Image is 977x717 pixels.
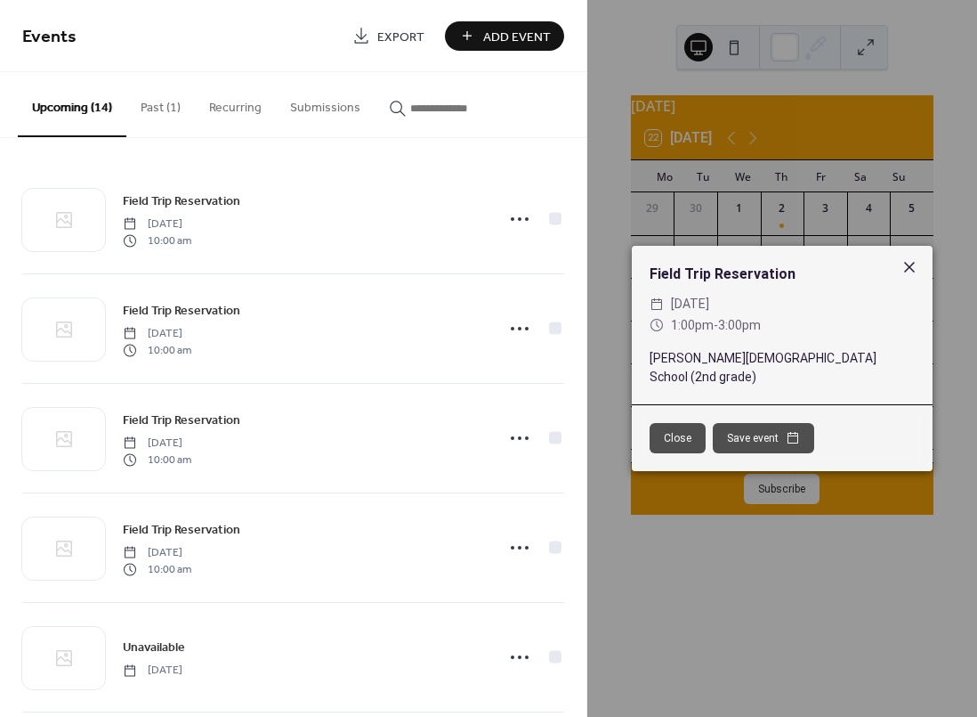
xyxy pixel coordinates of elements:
[671,294,709,315] span: [DATE]
[123,216,191,232] span: [DATE]
[123,561,191,577] span: 10:00 am
[377,28,424,46] span: Export
[18,72,126,137] button: Upcoming (14)
[650,294,664,315] div: ​
[123,410,240,430] a: Field Trip Reservation
[123,342,191,358] span: 10:00 am
[123,436,191,452] span: [DATE]
[22,20,77,54] span: Events
[650,315,664,337] div: ​
[123,300,240,321] a: Field Trip Reservation
[718,318,761,332] span: 3:00pm
[123,639,185,657] span: Unavailable
[445,21,564,51] button: Add Event
[123,326,191,342] span: [DATE]
[671,318,714,332] span: 1:00pm
[123,663,182,679] span: [DATE]
[123,545,191,561] span: [DATE]
[276,72,375,135] button: Submissions
[632,264,933,285] div: Field Trip Reservation
[195,72,276,135] button: Recurring
[632,349,933,387] div: [PERSON_NAME][DEMOGRAPHIC_DATA] School (2nd grade)
[123,519,240,540] a: Field Trip Reservation
[339,21,438,51] a: Export
[126,72,195,135] button: Past (1)
[123,191,240,211] a: Field Trip Reservation
[123,637,185,657] a: Unavailable
[483,28,551,46] span: Add Event
[713,423,814,453] button: Save event
[650,423,706,453] button: Close
[714,318,718,332] span: -
[123,411,240,430] span: Field Trip Reservation
[123,232,191,249] span: 10:00 am
[123,452,191,468] span: 10:00 am
[123,192,240,211] span: Field Trip Reservation
[123,302,240,321] span: Field Trip Reservation
[123,521,240,540] span: Field Trip Reservation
